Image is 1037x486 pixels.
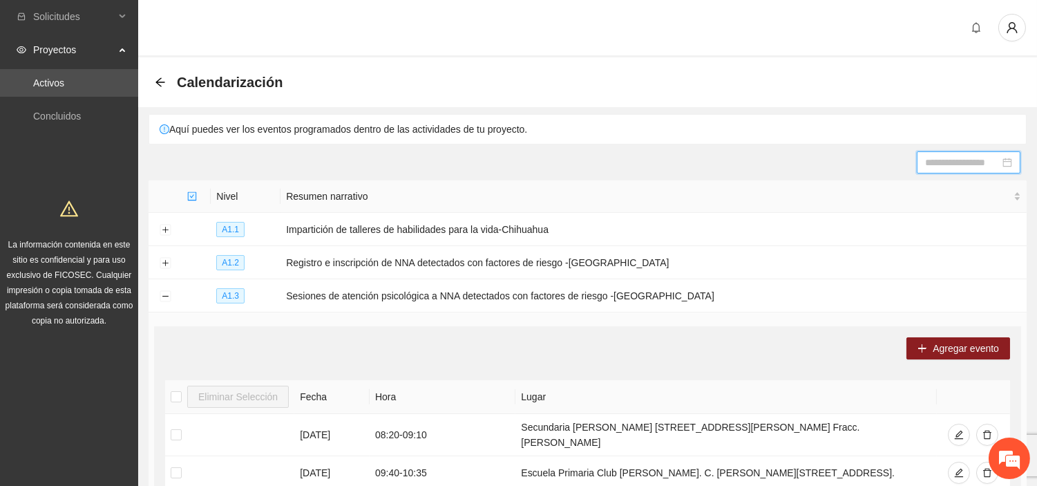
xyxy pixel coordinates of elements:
[155,77,166,88] div: Back
[160,124,169,134] span: exclamation-circle
[954,430,964,441] span: edit
[33,77,64,88] a: Activos
[976,462,998,484] button: delete
[294,414,370,456] td: [DATE]
[80,162,191,301] span: Estamos en línea.
[906,337,1010,359] button: plusAgregar evento
[294,380,370,414] th: Fecha
[999,21,1025,34] span: user
[280,180,1027,213] th: Resumen narrativo
[933,341,999,356] span: Agregar evento
[60,200,78,218] span: warning
[155,77,166,88] span: arrow-left
[917,344,927,355] span: plus
[33,111,81,122] a: Concluidos
[965,17,987,39] button: bell
[160,258,171,269] button: Expand row
[211,180,280,213] th: Nivel
[7,333,263,381] textarea: Escriba su mensaje y pulse “Intro”
[982,430,992,441] span: delete
[966,22,987,33] span: bell
[187,386,289,408] button: Eliminar Selección
[515,380,936,414] th: Lugar
[216,222,245,237] span: A1.1
[187,191,197,201] span: check-square
[370,414,515,456] td: 08:20 - 09:10
[160,225,171,236] button: Expand row
[982,468,992,479] span: delete
[515,414,936,456] td: Secundaria [PERSON_NAME] [STREET_ADDRESS][PERSON_NAME] Fracc. [PERSON_NAME]
[72,71,232,88] div: Chatee con nosotros ahora
[948,424,970,446] button: edit
[177,71,283,93] span: Calendarización
[286,189,1011,204] span: Resumen narrativo
[280,246,1027,279] td: Registro e inscripción de NNA detectados con factores de riesgo -[GEOGRAPHIC_DATA]
[6,240,133,326] span: La información contenida en este sitio es confidencial y para uso exclusivo de FICOSEC. Cualquier...
[33,3,115,30] span: Solicitudes
[216,288,245,303] span: A1.3
[160,291,171,302] button: Collapse row
[948,462,970,484] button: edit
[976,424,998,446] button: delete
[280,213,1027,246] td: Impartición de talleres de habilidades para la vida-Chihuahua
[227,7,260,40] div: Minimizar ventana de chat en vivo
[998,14,1026,41] button: user
[216,255,245,270] span: A1.2
[17,12,26,21] span: inbox
[149,115,1026,144] div: Aquí puedes ver los eventos programados dentro de las actividades de tu proyecto.
[33,36,115,64] span: Proyectos
[954,468,964,479] span: edit
[280,279,1027,312] td: Sesiones de atención psicológica a NNA detectados con factores de riesgo -[GEOGRAPHIC_DATA]
[370,380,515,414] th: Hora
[17,45,26,55] span: eye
